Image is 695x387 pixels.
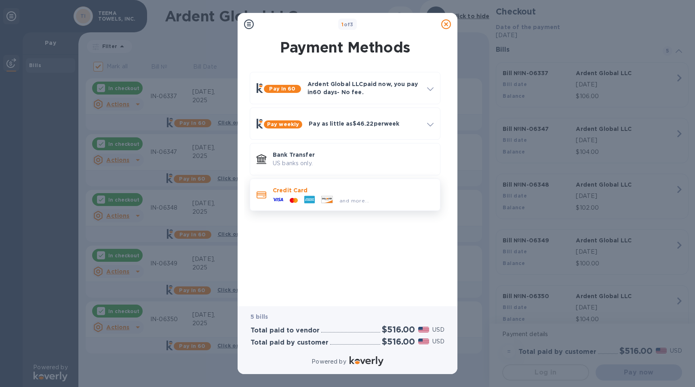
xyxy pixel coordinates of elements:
[350,356,383,366] img: Logo
[251,327,320,334] h3: Total paid to vendor
[251,339,329,347] h3: Total paid by customer
[341,21,343,27] span: 1
[307,80,421,96] p: Ardent Global LLC paid now, you pay in 60 days - No fee.
[432,337,444,346] p: USD
[432,326,444,334] p: USD
[273,159,434,168] p: US banks only.
[273,151,434,159] p: Bank Transfer
[251,313,268,320] b: 5 bills
[382,337,415,347] h2: $516.00
[248,39,442,56] h1: Payment Methods
[312,358,346,366] p: Powered by
[341,21,354,27] b: of 3
[418,327,429,332] img: USD
[267,121,299,127] b: Pay weekly
[309,120,421,128] p: Pay as little as $46.22 per week
[339,198,369,204] span: and more...
[418,339,429,344] img: USD
[273,186,434,194] p: Credit Card
[269,86,295,92] b: Pay in 60
[382,324,415,334] h2: $516.00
